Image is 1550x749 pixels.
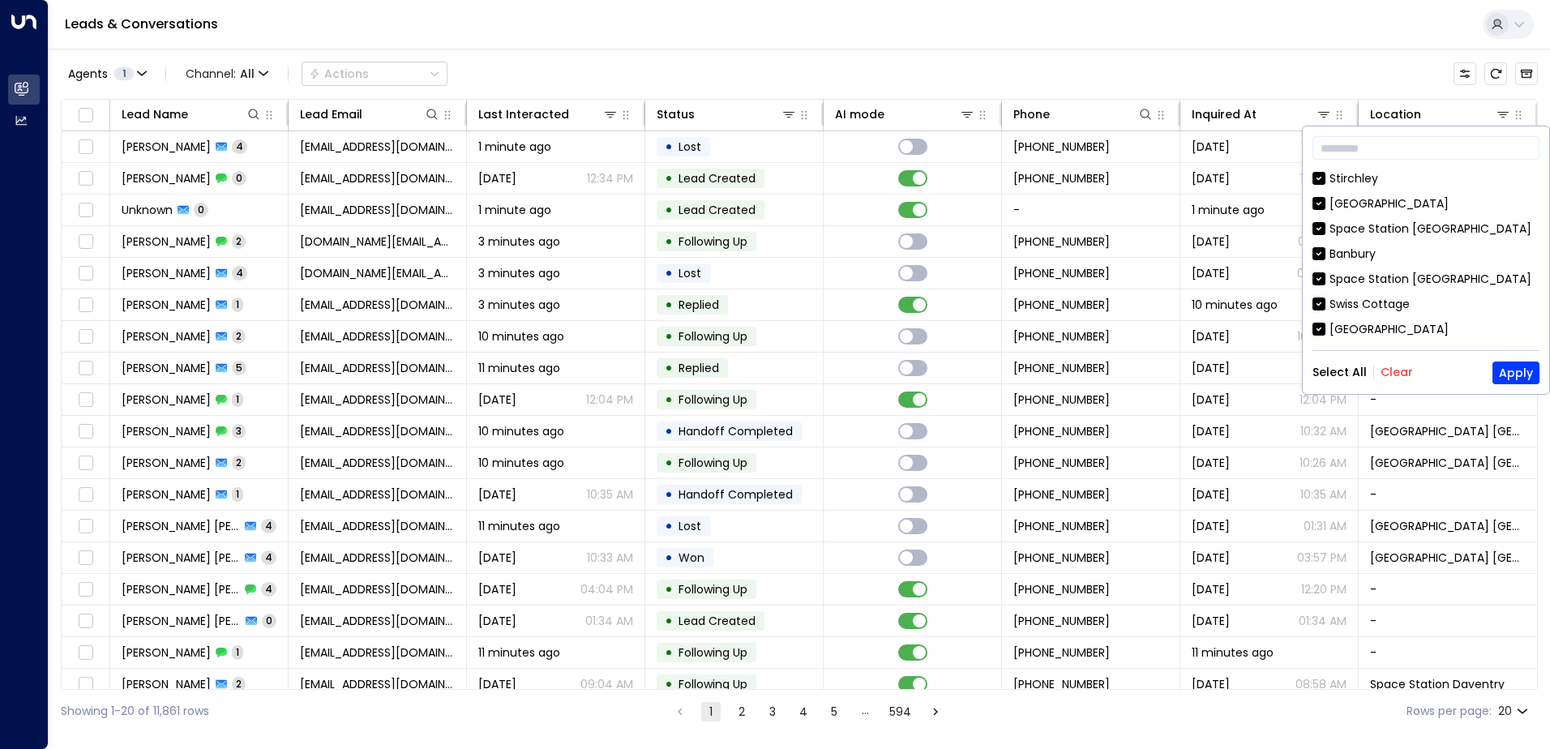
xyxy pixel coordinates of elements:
[478,644,560,661] span: 11 minutes ago
[1013,486,1110,503] span: +447930687858
[300,676,455,692] span: gemgem1384@hotmail.co.uk
[300,581,455,597] span: aliciatshobo@gmail.com
[300,644,455,661] span: gemgem1384@hotmail.co.uk
[1329,195,1449,212] div: [GEOGRAPHIC_DATA]
[665,417,673,445] div: •
[1192,423,1230,439] span: Aug 29, 2025
[478,265,560,281] span: 3 minutes ago
[1407,703,1492,720] label: Rows per page:
[1370,105,1421,124] div: Location
[232,677,246,691] span: 2
[300,105,440,124] div: Lead Email
[232,487,243,501] span: 1
[665,259,673,287] div: •
[1298,233,1347,250] p: 02:32 PM
[1312,246,1539,263] div: Banbury
[122,613,241,629] span: Alicia Alicia
[300,455,455,471] span: matt_bailey@rocketmail.com
[232,361,246,374] span: 5
[300,486,455,503] span: matt_bailey@rocketmail.com
[665,639,673,666] div: •
[886,702,914,721] button: Go to page 594
[1192,105,1257,124] div: Inquired At
[478,455,564,471] span: 10 minutes ago
[75,232,96,252] span: Toggle select row
[1312,220,1539,238] div: Space Station [GEOGRAPHIC_DATA]
[122,139,211,155] span: Daniel Havewy
[679,423,793,439] span: Handoff Completed
[665,481,673,508] div: •
[1192,360,1230,376] span: Sep 01, 2025
[232,329,246,343] span: 2
[122,360,211,376] span: Tushar Madan
[1192,139,1230,155] span: Aug 30, 2025
[1192,550,1230,566] span: Aug 21, 2025
[679,613,756,629] span: Lead Created
[122,392,211,408] span: Tushar Madan
[679,297,719,313] span: Replied
[232,266,247,280] span: 4
[1192,170,1230,186] span: Sep 01, 2025
[1295,676,1347,692] p: 08:58 AM
[75,674,96,695] span: Toggle select row
[763,702,782,721] button: Go to page 3
[300,139,455,155] span: danharvey123@outlook.com
[1013,105,1154,124] div: Phone
[300,550,455,566] span: aliciatshobo@gmail.com
[65,15,218,33] a: Leads & Conversations
[1192,613,1230,629] span: Aug 04, 2025
[1013,550,1110,566] span: +447984699743
[1013,105,1050,124] div: Phone
[122,297,211,313] span: Samantha Lawson
[232,297,243,311] span: 1
[478,360,560,376] span: 11 minutes ago
[587,550,633,566] p: 10:33 AM
[75,643,96,663] span: Toggle select row
[75,169,96,189] span: Toggle select row
[300,518,455,534] span: aliciatshobo@gmail.com
[679,550,704,566] span: Won
[679,139,701,155] span: Lost
[1192,297,1278,313] span: 10 minutes ago
[75,295,96,315] span: Toggle select row
[122,486,211,503] span: Matt Bailey
[835,105,884,124] div: AI mode
[665,133,673,160] div: •
[1299,613,1347,629] p: 01:34 AM
[232,645,243,659] span: 1
[665,670,673,698] div: •
[302,62,447,86] button: Actions
[300,105,362,124] div: Lead Email
[262,614,276,627] span: 0
[1300,423,1347,439] p: 10:32 AM
[679,581,747,597] span: Following Up
[1192,455,1230,471] span: Aug 27, 2025
[679,518,701,534] span: Lost
[1329,170,1378,187] div: Stirchley
[1013,360,1110,376] span: +447824990725
[75,105,96,126] span: Toggle select all
[1370,518,1526,534] span: Space Station Uxbridge
[75,200,96,220] span: Toggle select row
[1484,62,1507,85] span: Refresh
[665,165,673,192] div: •
[1359,479,1537,510] td: -
[1359,574,1537,605] td: -
[478,676,516,692] span: Yesterday
[679,644,747,661] span: Following Up
[1301,139,1347,155] p: 12:27 PM
[1359,384,1537,415] td: -
[302,62,447,86] div: Button group with a nested menu
[586,392,633,408] p: 12:04 PM
[61,703,209,720] div: Showing 1-20 of 11,861 rows
[261,550,276,564] span: 4
[1013,392,1110,408] span: +447824990725
[665,512,673,540] div: •
[665,544,673,571] div: •
[1329,220,1531,238] div: Space Station [GEOGRAPHIC_DATA]
[179,62,275,85] span: Channel:
[665,228,673,255] div: •
[1013,455,1110,471] span: +447930687858
[1013,676,1110,692] span: +447496583735
[679,265,701,281] span: Lost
